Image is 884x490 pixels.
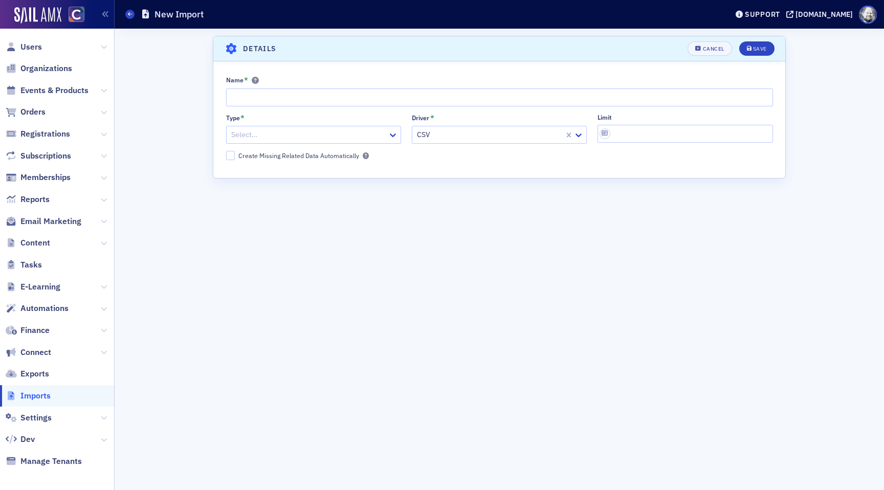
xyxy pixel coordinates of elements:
[6,325,50,336] a: Finance
[6,303,69,314] a: Automations
[6,412,52,424] a: Settings
[20,347,51,358] span: Connect
[6,390,51,402] a: Imports
[6,281,60,293] a: E-Learning
[154,8,204,20] h1: New Import
[226,76,244,84] div: Name
[6,150,71,162] a: Subscriptions
[20,390,51,402] span: Imports
[20,237,50,249] span: Content
[20,325,50,336] span: Finance
[703,46,724,52] div: Cancel
[6,194,50,205] a: Reports
[61,7,84,24] a: View Homepage
[6,216,81,227] a: Email Marketing
[238,151,359,160] div: Create Missing Related Data Automatically
[6,347,51,358] a: Connect
[859,6,877,24] span: Profile
[226,114,240,122] div: Type
[20,368,49,380] span: Exports
[20,456,82,467] span: Manage Tenants
[69,7,84,23] img: SailAMX
[20,216,81,227] span: Email Marketing
[598,114,612,121] div: Limit
[6,456,82,467] a: Manage Tenants
[20,434,35,445] span: Dev
[20,303,69,314] span: Automations
[244,76,248,85] abbr: This field is required
[6,63,72,74] a: Organizations
[14,7,61,24] img: SailAMX
[6,128,70,140] a: Registrations
[226,151,235,160] input: Create Missing Related Data Automatically
[795,10,853,19] div: [DOMAIN_NAME]
[240,114,245,123] abbr: This field is required
[753,46,767,52] div: Save
[786,11,856,18] button: [DOMAIN_NAME]
[20,281,60,293] span: E-Learning
[20,63,72,74] span: Organizations
[6,106,46,118] a: Orders
[20,412,52,424] span: Settings
[20,194,50,205] span: Reports
[20,106,46,118] span: Orders
[20,41,42,53] span: Users
[412,114,429,122] div: Driver
[739,41,775,56] button: Save
[745,10,780,19] div: Support
[20,128,70,140] span: Registrations
[430,114,434,123] abbr: This field is required
[6,434,35,445] a: Dev
[6,368,49,380] a: Exports
[6,259,42,271] a: Tasks
[688,41,732,56] button: Cancel
[6,85,89,96] a: Events & Products
[6,41,42,53] a: Users
[20,172,71,183] span: Memberships
[6,172,71,183] a: Memberships
[243,43,277,54] h4: Details
[20,259,42,271] span: Tasks
[20,150,71,162] span: Subscriptions
[20,85,89,96] span: Events & Products
[6,237,50,249] a: Content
